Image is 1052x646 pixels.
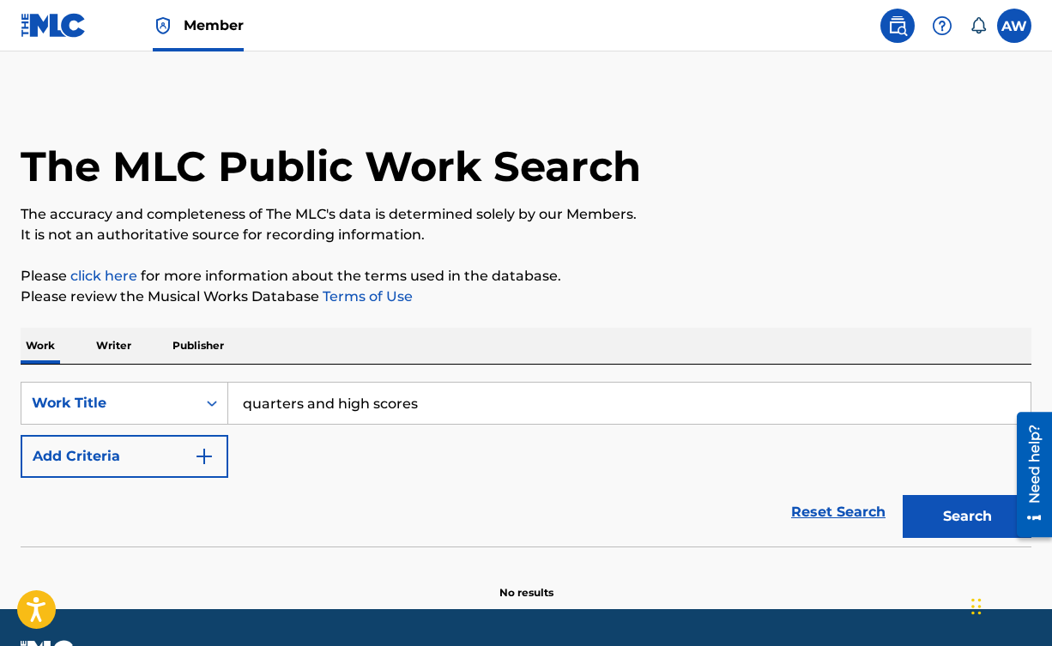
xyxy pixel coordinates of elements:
div: Notifications [970,17,987,34]
p: Publisher [167,328,229,364]
a: click here [70,268,137,284]
button: Add Criteria [21,435,228,478]
div: User Menu [997,9,1031,43]
form: Search Form [21,382,1031,546]
img: search [887,15,908,36]
div: Work Title [32,393,186,414]
img: MLC Logo [21,13,87,38]
p: Please for more information about the terms used in the database. [21,266,1031,287]
p: The accuracy and completeness of The MLC's data is determined solely by our Members. [21,204,1031,225]
p: Writer [91,328,136,364]
img: 9d2ae6d4665cec9f34b9.svg [194,446,215,467]
p: Please review the Musical Works Database [21,287,1031,307]
div: Help [925,9,959,43]
img: Top Rightsholder [153,15,173,36]
a: Terms of Use [319,288,413,305]
a: Public Search [880,9,915,43]
span: Member [184,15,244,35]
iframe: Resource Center [1004,406,1052,544]
p: Work [21,328,60,364]
a: Reset Search [783,493,894,531]
iframe: Chat Widget [966,564,1052,646]
div: Drag [971,581,982,632]
p: No results [499,564,553,601]
img: help [932,15,952,36]
h1: The MLC Public Work Search [21,141,641,192]
button: Search [903,495,1031,538]
p: It is not an authoritative source for recording information. [21,225,1031,245]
